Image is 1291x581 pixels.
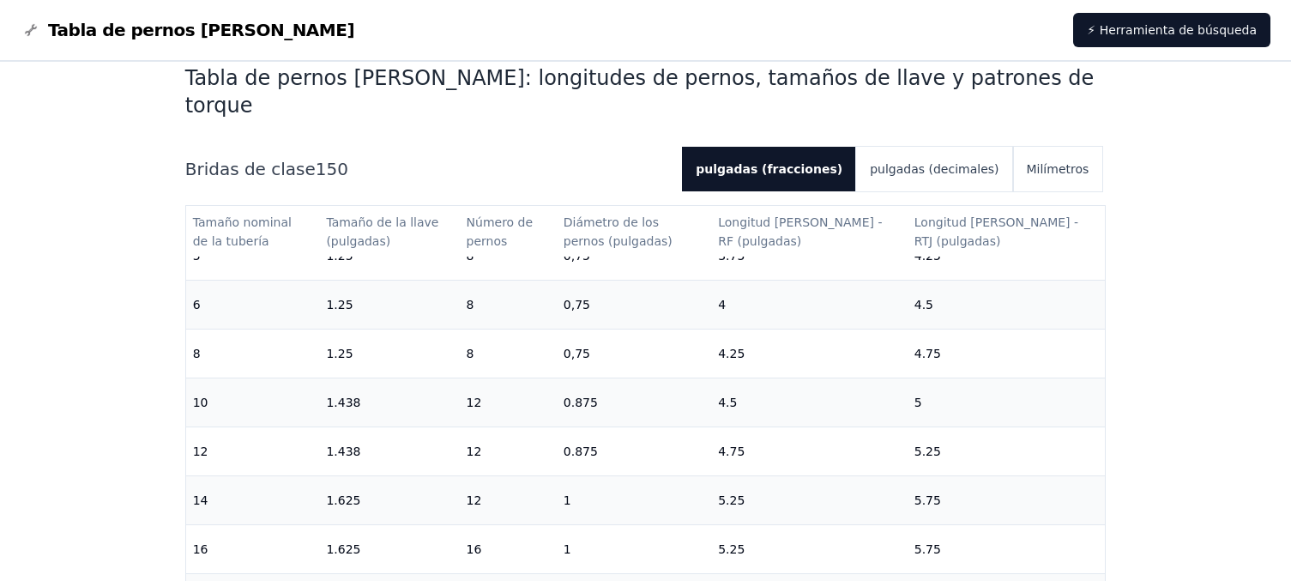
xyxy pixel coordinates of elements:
font: Bridas de clase [185,159,316,179]
font: 5 [914,396,922,409]
font: 5.25 [718,542,745,556]
font: 0,75 [564,298,590,312]
font: 6 [193,298,201,312]
font: 4 [718,298,726,312]
font: Tamaño nominal de la tubería [193,215,296,248]
font: 5.25 [914,445,941,458]
font: 1.438 [326,445,360,458]
font: 5.75 [914,493,941,507]
font: 5.75 [914,542,941,556]
font: 1 [564,542,571,556]
font: 0,75 [564,347,590,360]
font: Longitud [PERSON_NAME] - RTJ (pulgadas) [914,215,1083,248]
font: 10 [193,396,208,409]
font: 0.875 [564,396,598,409]
font: 1 [564,493,571,507]
font: 4.75 [914,347,941,360]
font: 1.25 [326,298,353,312]
a: ⚡ Herramienta de búsqueda [1073,13,1270,47]
font: Número de pernos [467,215,537,248]
font: Tamaño de la llave (pulgadas) [326,215,443,248]
font: Longitud [PERSON_NAME] - RF (pulgadas) [718,215,886,248]
img: Gráfico de logotipos de pernos de brida [21,20,41,40]
font: Diámetro de los pernos (pulgadas) [564,215,673,248]
font: 12 [193,445,208,458]
font: 14 [193,493,208,507]
font: 0.875 [564,445,598,458]
font: 12 [467,493,482,507]
font: 8 [193,347,201,360]
button: pulgadas (decimales) [856,147,1012,191]
font: 8 [467,347,474,360]
font: 4.5 [718,396,737,409]
font: 12 [467,445,482,458]
font: 150 [316,159,348,179]
font: 12 [467,396,482,409]
font: 16 [467,542,482,556]
font: 5.25 [718,493,745,507]
font: 1.438 [326,396,360,409]
button: Milímetros [1013,147,1103,191]
font: 4.75 [718,445,745,458]
a: Gráfico de logotipos de pernos de bridaTabla de pernos [PERSON_NAME] [21,18,354,42]
font: 4.5 [914,298,933,312]
th: Número de pernos [460,206,557,257]
font: 1.25 [326,347,353,360]
button: pulgadas (fracciones) [682,147,856,191]
font: Tabla de pernos [PERSON_NAME]: longitudes de pernos, tamaños de llave y patrones de torque [185,66,1095,118]
font: Milímetros [1027,162,1089,176]
th: Diámetro de los pernos (pulgadas) [557,206,711,257]
font: 16 [193,542,208,556]
font: pulgadas (decimales) [870,162,998,176]
th: Longitud del perno - RF (pulgadas) [711,206,908,257]
font: ⚡ Herramienta de búsqueda [1087,23,1257,37]
font: 1.625 [326,542,360,556]
th: Tamaño de la llave (pulgadas) [319,206,459,257]
th: Longitud del perno - RTJ (pulgadas) [908,206,1106,257]
font: 8 [467,298,474,312]
font: 1.625 [326,493,360,507]
th: Tamaño nominal de la tubería [186,206,320,257]
font: Tabla de pernos [PERSON_NAME] [48,20,354,40]
font: 4.25 [718,347,745,360]
font: pulgadas (fracciones) [696,162,842,176]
